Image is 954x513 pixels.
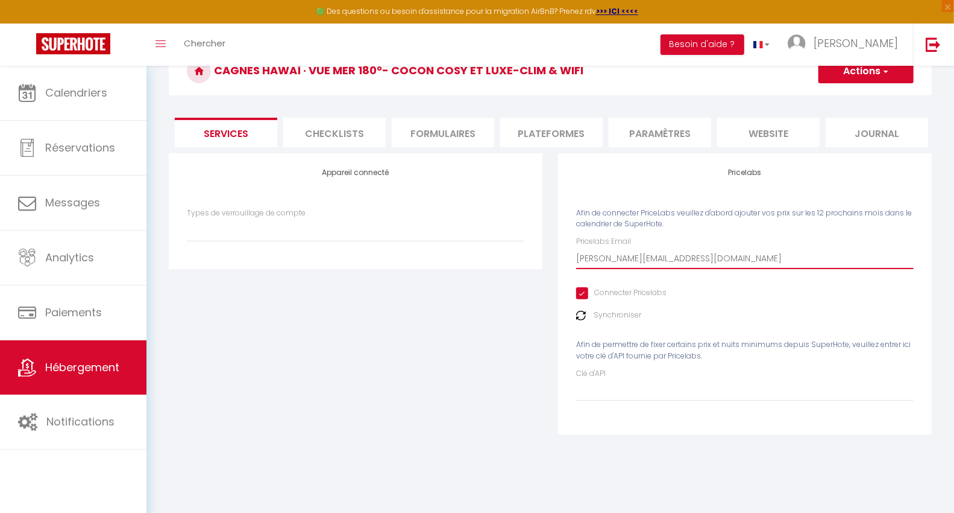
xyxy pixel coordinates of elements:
span: Messages [45,195,100,210]
img: logout [926,37,941,52]
li: Services [175,118,277,147]
span: Hébergement [45,360,119,375]
label: Types de verrouillage de compte [187,208,306,219]
img: Super Booking [36,33,110,54]
h3: Cagnes Hawaï · Vue mer 180°- Cocon cosy et luxe-Clim & Wifi [169,47,932,95]
span: Analytics [45,250,94,265]
h4: Pricelabs [576,168,914,177]
label: Synchroniser [594,310,641,321]
span: [PERSON_NAME] [814,36,898,51]
span: Paiements [45,305,102,320]
li: Formulaires [392,118,494,147]
h4: Appareil connecté [187,168,524,177]
span: Notifications [46,414,115,429]
span: Afin de permettre de fixer certains prix et nuits minimums depuis SuperHote, veuillez entrer ici ... [576,339,911,361]
button: Actions [818,59,914,83]
label: Clé d'API [576,368,606,380]
a: >>> ICI <<<< [596,6,638,16]
img: ... [788,34,806,53]
span: Réservations [45,140,115,155]
span: Chercher [184,37,225,49]
span: Afin de connecter PriceLabs veuillez d'abord ajouter vos prix sur les 12 prochains mois dans le c... [576,208,912,229]
li: Checklists [283,118,386,147]
li: Plateformes [500,118,603,147]
li: Journal [826,118,928,147]
label: Pricelabs Email [576,236,631,247]
a: Chercher [175,24,234,66]
span: Calendriers [45,85,107,100]
li: Paramètres [609,118,711,147]
button: Besoin d'aide ? [661,34,744,55]
li: website [717,118,820,147]
a: ... [PERSON_NAME] [779,24,913,66]
img: NO IMAGE [576,311,586,320]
